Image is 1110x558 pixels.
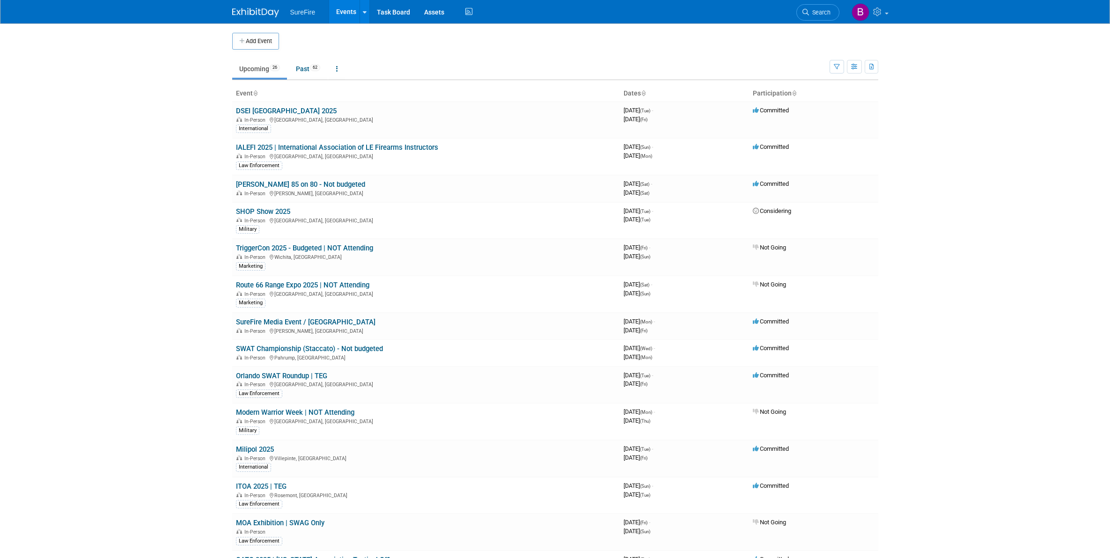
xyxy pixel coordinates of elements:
[753,281,786,288] span: Not Going
[624,152,652,159] span: [DATE]
[624,327,647,334] span: [DATE]
[236,143,438,152] a: IALEFI 2025 | International Association of LE Firearms Instructors
[651,180,652,187] span: -
[236,353,616,361] div: Pahrump, [GEOGRAPHIC_DATA]
[236,355,242,360] img: In-Person Event
[270,64,280,71] span: 26
[236,455,242,460] img: In-Person Event
[236,492,242,497] img: In-Person Event
[641,89,646,97] a: Sort by Start Date
[649,244,650,251] span: -
[236,218,242,222] img: In-Person Event
[640,382,647,387] span: (Fri)
[809,9,831,16] span: Search
[753,445,789,452] span: Committed
[236,389,282,398] div: Law Enforcement
[796,4,839,21] a: Search
[236,107,337,115] a: DSEI [GEOGRAPHIC_DATA] 2025
[640,373,650,378] span: (Tue)
[236,262,265,271] div: Marketing
[624,408,655,415] span: [DATE]
[310,64,320,71] span: 62
[624,116,647,123] span: [DATE]
[236,463,271,471] div: International
[654,318,655,325] span: -
[236,225,259,234] div: Military
[640,209,650,214] span: (Tue)
[640,328,647,333] span: (Fri)
[244,455,268,462] span: In-Person
[624,216,650,223] span: [DATE]
[244,328,268,334] span: In-Person
[236,537,282,545] div: Law Enforcement
[640,245,647,250] span: (Fri)
[640,254,650,259] span: (Sun)
[236,253,616,260] div: Wichita, [GEOGRAPHIC_DATA]
[244,355,268,361] span: In-Person
[244,529,268,535] span: In-Person
[236,254,242,259] img: In-Person Event
[624,345,655,352] span: [DATE]
[236,216,616,224] div: [GEOGRAPHIC_DATA], [GEOGRAPHIC_DATA]
[640,492,650,498] span: (Tue)
[624,482,653,489] span: [DATE]
[624,528,650,535] span: [DATE]
[236,162,282,170] div: Law Enforcement
[289,60,327,78] a: Past62
[624,380,647,387] span: [DATE]
[244,154,268,160] span: In-Person
[236,380,616,388] div: [GEOGRAPHIC_DATA], [GEOGRAPHIC_DATA]
[236,244,373,252] a: TriggerCon 2025 - Budgeted | NOT Attending
[244,191,268,197] span: In-Person
[236,290,616,297] div: [GEOGRAPHIC_DATA], [GEOGRAPHIC_DATA]
[852,3,869,21] img: Bree Yoshikawa
[244,291,268,297] span: In-Person
[236,382,242,386] img: In-Person Event
[624,519,650,526] span: [DATE]
[640,291,650,296] span: (Sun)
[753,482,789,489] span: Committed
[624,143,653,150] span: [DATE]
[236,491,616,499] div: Rosemont, [GEOGRAPHIC_DATA]
[652,143,653,150] span: -
[651,281,652,288] span: -
[244,218,268,224] span: In-Person
[236,445,274,454] a: Milipol 2025
[624,180,652,187] span: [DATE]
[753,107,789,114] span: Committed
[640,418,650,424] span: (Thu)
[640,154,652,159] span: (Mon)
[640,520,647,525] span: (Fri)
[753,244,786,251] span: Not Going
[236,281,369,289] a: Route 66 Range Expo 2025 | NOT Attending
[236,372,327,380] a: Orlando SWAT Roundup | TEG
[753,408,786,415] span: Not Going
[624,207,653,214] span: [DATE]
[640,282,649,287] span: (Sat)
[640,355,652,360] span: (Mon)
[236,154,242,158] img: In-Person Event
[236,207,290,216] a: SHOP Show 2025
[253,89,257,97] a: Sort by Event Name
[654,408,655,415] span: -
[236,327,616,334] div: [PERSON_NAME], [GEOGRAPHIC_DATA]
[620,86,749,102] th: Dates
[753,372,789,379] span: Committed
[640,182,649,187] span: (Sat)
[244,492,268,499] span: In-Person
[753,519,786,526] span: Not Going
[232,8,279,17] img: ExhibitDay
[649,519,650,526] span: -
[232,33,279,50] button: Add Event
[624,107,653,114] span: [DATE]
[753,143,789,150] span: Committed
[236,482,287,491] a: ITOA 2025 | TEG
[624,253,650,260] span: [DATE]
[640,117,647,122] span: (Fri)
[652,445,653,452] span: -
[652,372,653,379] span: -
[640,447,650,452] span: (Tue)
[640,145,650,150] span: (Sun)
[236,345,383,353] a: SWAT Championship (Staccato) - Not budgeted
[290,8,316,16] span: SureFire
